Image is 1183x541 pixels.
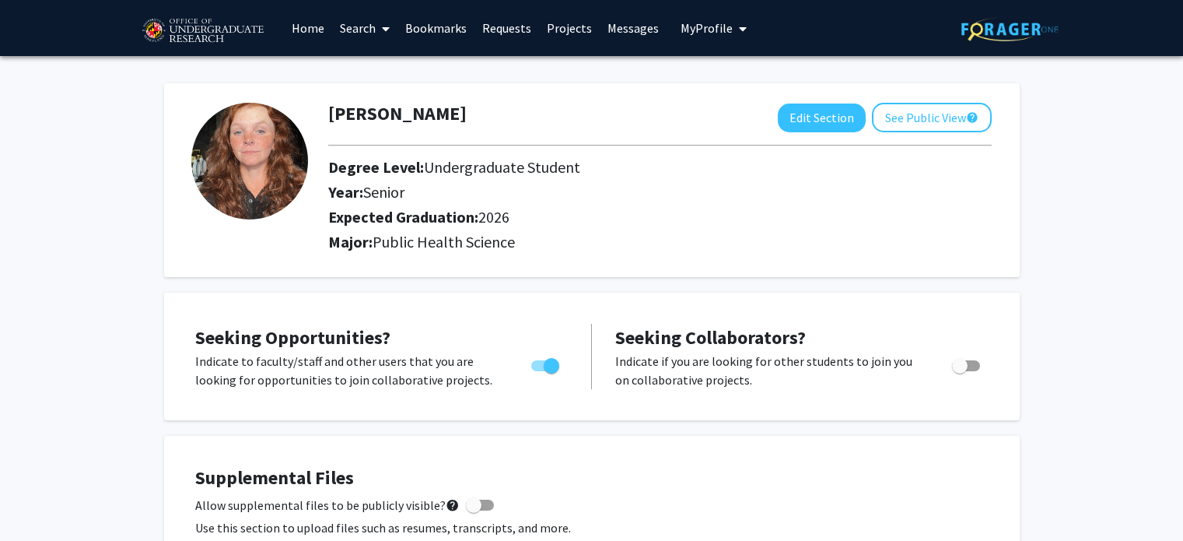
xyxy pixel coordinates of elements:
img: ForagerOne Logo [961,17,1059,41]
h2: Major: [328,233,992,251]
a: Messages [600,1,667,55]
mat-icon: help [446,496,460,515]
a: Projects [539,1,600,55]
iframe: Chat [12,471,66,529]
span: Allow supplemental files to be publicly visible? [195,496,460,515]
button: Edit Section [778,104,866,132]
h2: Year: [328,183,884,202]
span: Undergraduate Student [424,157,580,177]
span: Seeking Opportunities? [195,325,390,350]
button: See Public View [872,103,992,132]
mat-icon: help [966,108,978,127]
div: Toggle [525,352,568,375]
a: Home [284,1,332,55]
span: 2026 [478,207,509,227]
a: Requests [474,1,539,55]
h4: Supplemental Files [195,467,989,490]
h2: Expected Graduation: [328,208,884,227]
span: Public Health Science [373,232,515,251]
a: Bookmarks [397,1,474,55]
p: Indicate if you are looking for other students to join you on collaborative projects. [615,352,922,389]
h1: [PERSON_NAME] [328,103,467,125]
a: Search [332,1,397,55]
p: Indicate to faculty/staff and other users that you are looking for opportunities to join collabor... [195,352,502,389]
h2: Degree Level: [328,158,884,177]
img: University of Maryland Logo [137,12,268,51]
img: Profile Picture [191,103,308,220]
div: Toggle [946,352,989,375]
span: Senior [363,182,404,202]
span: Seeking Collaborators? [615,325,806,350]
p: Use this section to upload files such as resumes, transcripts, and more. [195,518,989,537]
span: My Profile [681,20,733,36]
